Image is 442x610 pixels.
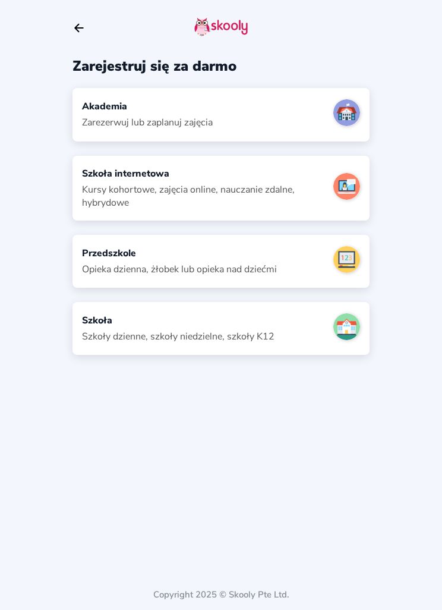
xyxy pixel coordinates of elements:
div: Szkoły dzienne, szkoły niedzielne, szkoły K12 [82,330,274,343]
div: Akademia [82,100,213,113]
img: skooly-logo.png [194,17,248,36]
button: arrow back outline [72,21,86,34]
div: Kursy kohortowe, zajęcia online, nauczanie zdalne, hybrydowe [82,183,324,209]
div: Szkoła internetowa [82,167,324,180]
div: Szkoła [82,314,274,327]
div: Przedszkole [82,247,277,260]
div: Zarezerwuj lub zaplanuj zajęcia [82,116,213,129]
div: Opieka dzienna, żłobek lub opieka nad dziećmi [82,263,277,276]
div: Zarejestruj się za darmo [72,56,370,76]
